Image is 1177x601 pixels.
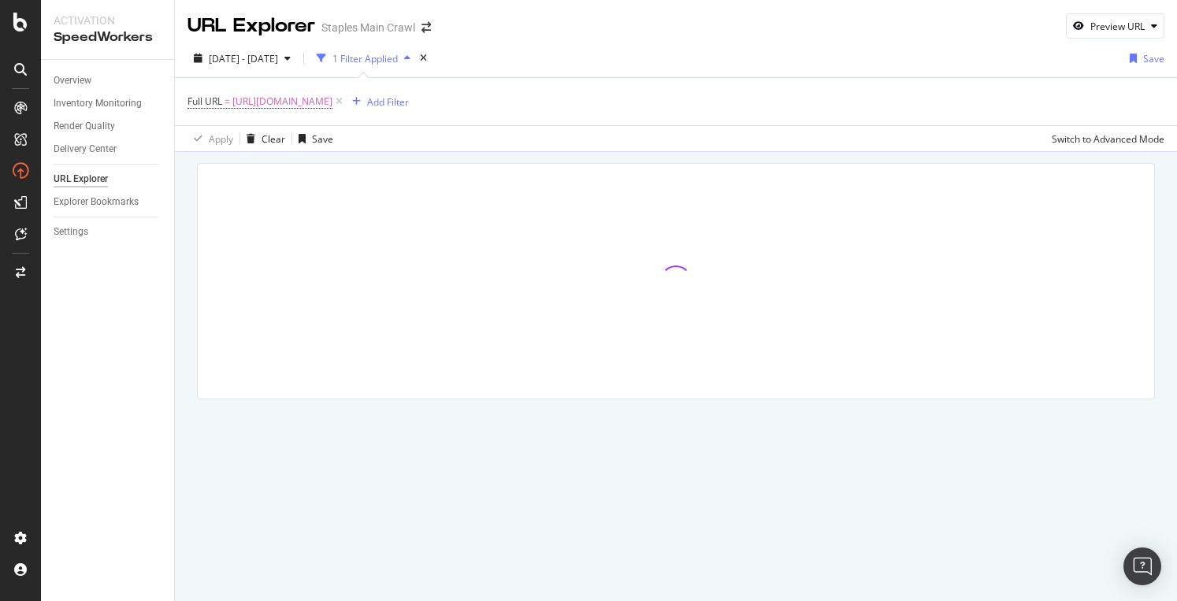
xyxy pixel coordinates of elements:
div: Clear [262,132,285,146]
div: Overview [54,72,91,89]
div: Inventory Monitoring [54,95,142,112]
button: Add Filter [346,92,409,111]
a: Inventory Monitoring [54,95,163,112]
span: Full URL [188,95,222,108]
button: [DATE] - [DATE] [188,46,297,71]
div: times [417,50,430,66]
div: Open Intercom Messenger [1123,547,1161,585]
span: [URL][DOMAIN_NAME] [232,91,332,113]
div: Staples Main Crawl [321,20,415,35]
a: Delivery Center [54,141,163,158]
button: Preview URL [1066,13,1164,39]
button: Save [292,126,333,151]
button: Save [1123,46,1164,71]
div: Settings [54,224,88,240]
div: Switch to Advanced Mode [1052,132,1164,146]
div: SpeedWorkers [54,28,162,46]
a: URL Explorer [54,171,163,187]
div: Save [312,132,333,146]
button: 1 Filter Applied [310,46,417,71]
div: URL Explorer [54,171,108,187]
a: Overview [54,72,163,89]
div: Activation [54,13,162,28]
div: URL Explorer [188,13,315,39]
div: Apply [209,132,233,146]
div: Add Filter [367,95,409,109]
div: 1 Filter Applied [332,52,398,65]
div: Delivery Center [54,141,117,158]
a: Render Quality [54,118,163,135]
button: Clear [240,126,285,151]
div: Preview URL [1090,20,1145,33]
button: Switch to Advanced Mode [1045,126,1164,151]
button: Apply [188,126,233,151]
a: Explorer Bookmarks [54,194,163,210]
span: = [225,95,230,108]
div: Save [1143,52,1164,65]
span: [DATE] - [DATE] [209,52,278,65]
div: arrow-right-arrow-left [421,22,431,33]
div: Render Quality [54,118,115,135]
a: Settings [54,224,163,240]
div: Explorer Bookmarks [54,194,139,210]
